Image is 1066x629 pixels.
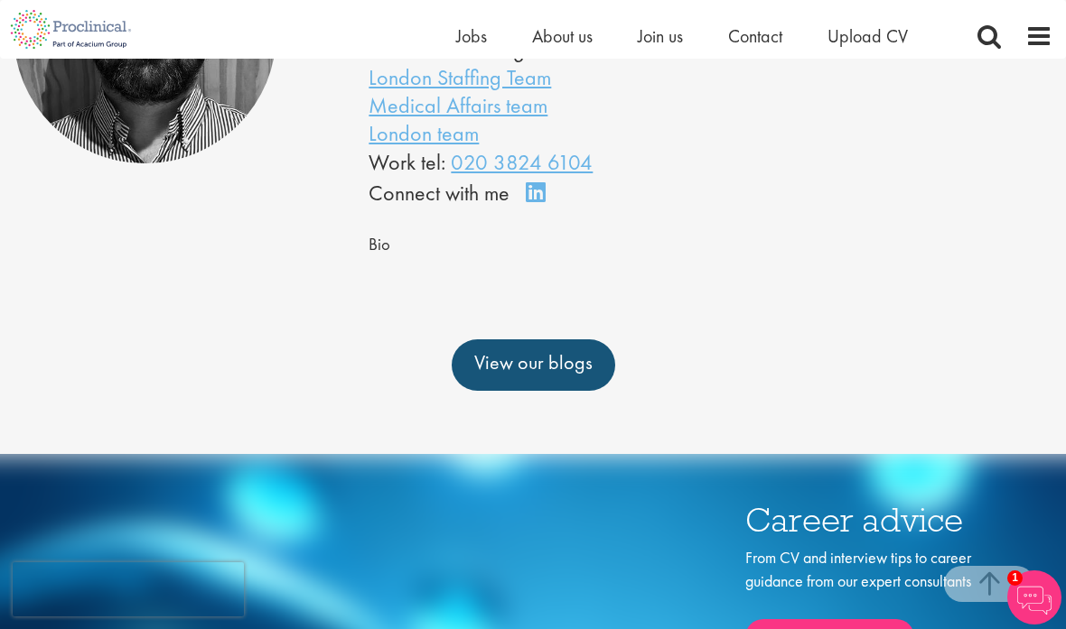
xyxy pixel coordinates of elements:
a: London team [369,119,479,147]
span: Work tel: [369,148,445,176]
a: London Staffing Team [369,63,551,91]
a: Contact [728,24,782,48]
img: Chatbot [1007,570,1061,624]
span: 1 [1007,570,1023,586]
a: Join us [638,24,683,48]
a: View our blogs [452,339,615,390]
iframe: reCAPTCHA [13,562,244,616]
a: About us [532,24,593,48]
span: Bio [369,234,390,255]
a: Upload CV [828,24,908,48]
a: Medical Affairs team [369,91,547,119]
h3: Career advice [745,503,989,538]
a: 020 3824 6104 [451,148,593,176]
a: Jobs [456,24,487,48]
